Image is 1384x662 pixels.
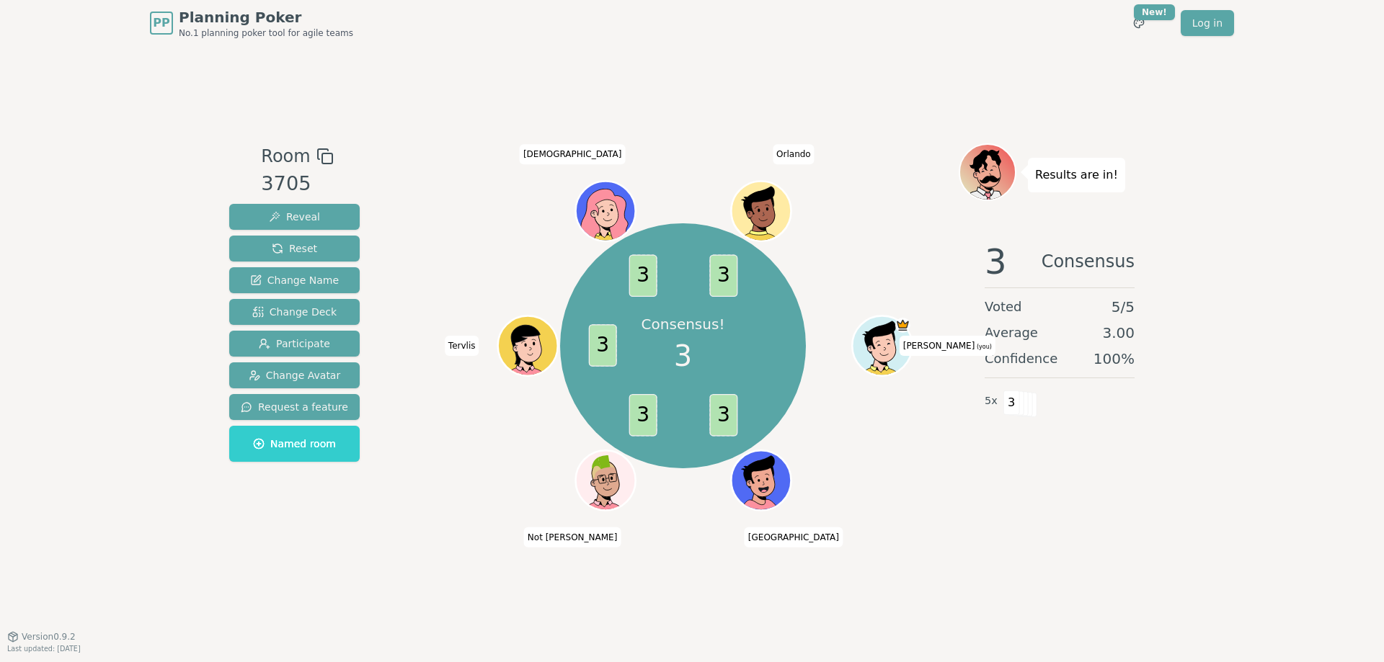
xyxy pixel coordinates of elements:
[229,299,360,325] button: Change Deck
[229,426,360,462] button: Named room
[520,144,625,164] span: Click to change your name
[745,527,843,547] span: Click to change your name
[241,400,348,414] span: Request a feature
[269,210,320,224] span: Reveal
[985,393,998,409] span: 5 x
[1094,349,1135,369] span: 100 %
[895,318,910,333] span: Justin is the host
[259,336,330,351] span: Participate
[150,7,353,39] a: PPPlanning PokerNo.1 planning poker tool for agile teams
[229,267,360,293] button: Change Name
[445,336,479,356] span: Click to change your name
[153,14,169,32] span: PP
[261,169,333,199] div: 3705
[253,437,336,451] span: Named room
[1112,297,1135,317] span: 5 / 5
[853,318,910,374] button: Click to change your avatar
[7,645,81,653] span: Last updated: [DATE]
[261,143,310,169] span: Room
[1181,10,1234,36] a: Log in
[709,255,737,298] span: 3
[524,527,621,547] span: Click to change your name
[229,394,360,420] button: Request a feature
[1035,165,1118,185] p: Results are in!
[1102,323,1135,343] span: 3.00
[773,144,815,164] span: Click to change your name
[272,241,317,256] span: Reset
[709,394,737,437] span: 3
[900,336,995,356] span: Click to change your name
[985,323,1038,343] span: Average
[250,273,339,287] span: Change Name
[642,314,725,334] p: Consensus!
[229,362,360,388] button: Change Avatar
[629,394,657,437] span: 3
[229,236,360,261] button: Reset
[975,344,992,350] span: (you)
[1134,4,1175,20] div: New!
[22,631,76,643] span: Version 0.9.2
[985,349,1057,369] span: Confidence
[229,331,360,357] button: Participate
[7,631,76,643] button: Version0.9.2
[179,7,353,27] span: Planning Poker
[985,297,1022,317] span: Voted
[1126,10,1152,36] button: New!
[588,325,616,367] span: 3
[1003,390,1020,415] span: 3
[985,244,1007,279] span: 3
[1042,244,1135,279] span: Consensus
[629,255,657,298] span: 3
[252,305,337,319] span: Change Deck
[229,204,360,230] button: Reveal
[179,27,353,39] span: No.1 planning poker tool for agile teams
[674,334,692,377] span: 3
[249,368,341,383] span: Change Avatar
